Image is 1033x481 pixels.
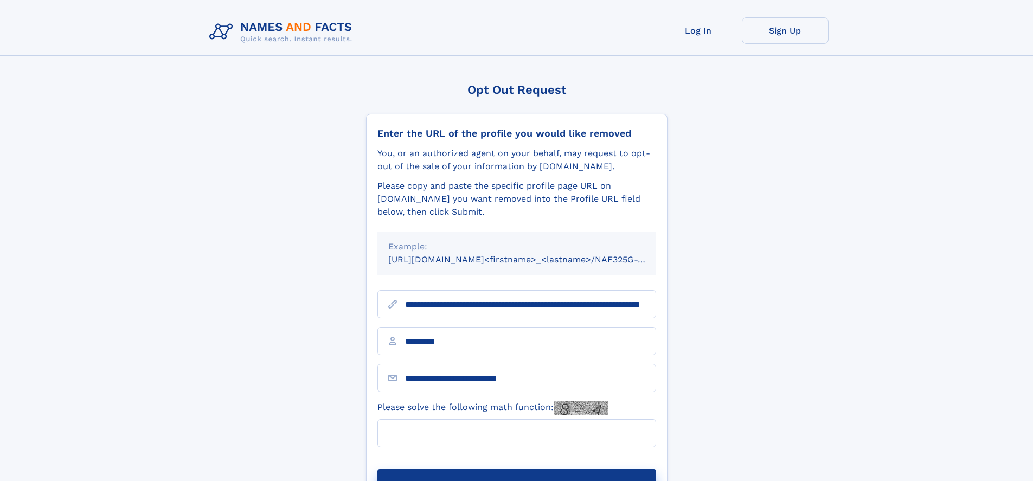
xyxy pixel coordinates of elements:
a: Log In [655,17,742,44]
label: Please solve the following math function: [377,401,608,415]
a: Sign Up [742,17,829,44]
small: [URL][DOMAIN_NAME]<firstname>_<lastname>/NAF325G-xxxxxxxx [388,254,677,265]
img: Logo Names and Facts [205,17,361,47]
div: Example: [388,240,645,253]
div: Enter the URL of the profile you would like removed [377,127,656,139]
div: You, or an authorized agent on your behalf, may request to opt-out of the sale of your informatio... [377,147,656,173]
div: Opt Out Request [366,83,668,97]
div: Please copy and paste the specific profile page URL on [DOMAIN_NAME] you want removed into the Pr... [377,179,656,219]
